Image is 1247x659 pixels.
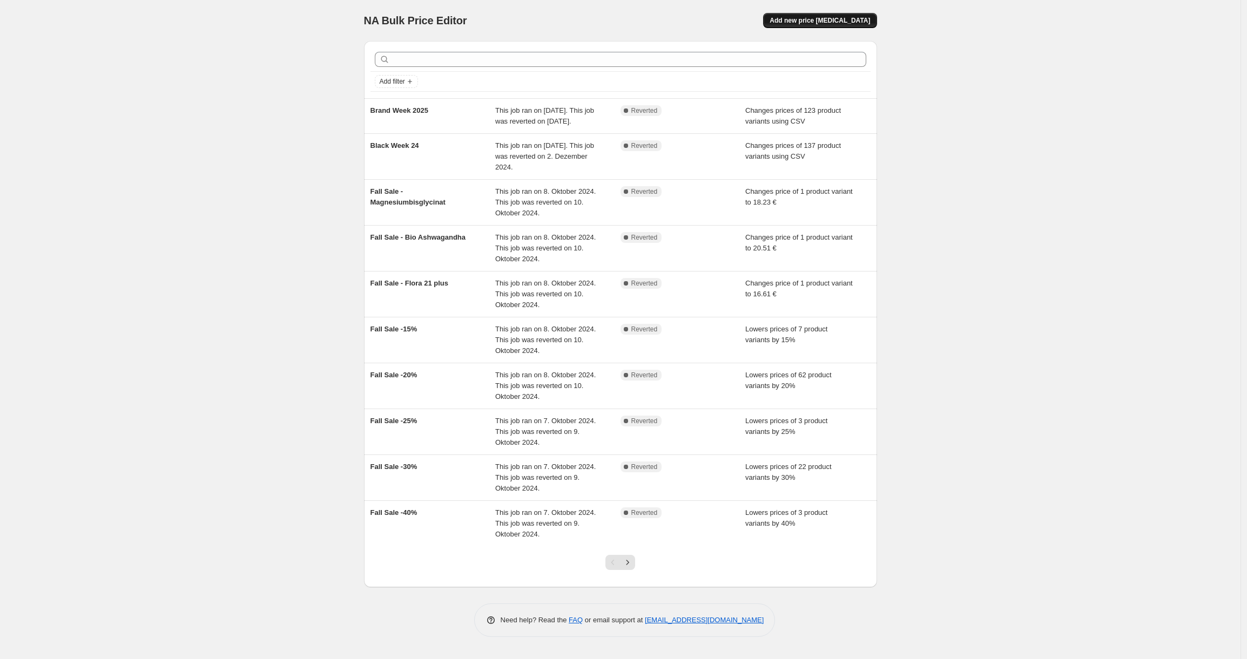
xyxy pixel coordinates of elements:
[631,187,658,196] span: Reverted
[370,187,446,206] span: Fall Sale - Magnesiumbisglycinat
[495,417,596,446] span: This job ran on 7. Oktober 2024. This job was reverted on 9. Oktober 2024.
[631,325,658,334] span: Reverted
[495,508,596,538] span: This job ran on 7. Oktober 2024. This job was reverted on 9. Oktober 2024.
[370,325,417,333] span: Fall Sale -15%
[370,508,417,517] span: Fall Sale -40%
[380,77,405,86] span: Add filter
[745,141,841,160] span: Changes prices of 137 product variants using CSV
[631,106,658,115] span: Reverted
[605,555,635,570] nav: Pagination
[370,463,417,471] span: Fall Sale -30%
[364,15,467,26] span: NA Bulk Price Editor
[375,75,418,88] button: Add filter
[495,233,596,263] span: This job ran on 8. Oktober 2024. This job was reverted on 10. Oktober 2024.
[745,463,832,481] span: Lowers prices of 22 product variants by 30%
[370,141,419,150] span: Black Week 24
[645,616,764,624] a: [EMAIL_ADDRESS][DOMAIN_NAME]
[495,106,594,125] span: This job ran on [DATE]. This job was reverted on [DATE].
[370,106,428,114] span: Brand Week 2025
[495,371,596,400] span: This job ran on 8. Oktober 2024. This job was reverted on 10. Oktober 2024.
[763,13,877,28] button: Add new price [MEDICAL_DATA]
[745,233,853,252] span: Changes price of 1 product variant to 20.51 €
[631,508,658,517] span: Reverted
[745,371,832,390] span: Lowers prices of 62 product variants by 20%
[370,233,466,241] span: Fall Sale - Bio Ashwagandha
[745,187,853,206] span: Changes price of 1 product variant to 18.23 €
[370,371,417,379] span: Fall Sale -20%
[370,279,449,287] span: Fall Sale - Flora 21 plus
[745,279,853,298] span: Changes price of 1 product variant to 16.61 €
[745,325,827,344] span: Lowers prices of 7 product variants by 15%
[745,417,827,436] span: Lowers prices of 3 product variants by 25%
[745,508,827,527] span: Lowers prices of 3 product variants by 40%
[631,463,658,471] span: Reverted
[620,555,635,570] button: Next
[631,417,658,425] span: Reverted
[745,106,841,125] span: Changes prices of 123 product variants using CSV
[569,616,583,624] a: FAQ
[631,141,658,150] span: Reverted
[495,187,596,217] span: This job ran on 8. Oktober 2024. This job was reverted on 10. Oktober 2024.
[583,616,645,624] span: or email support at
[495,279,596,309] span: This job ran on 8. Oktober 2024. This job was reverted on 10. Oktober 2024.
[631,279,658,288] span: Reverted
[631,371,658,379] span: Reverted
[495,463,596,492] span: This job ran on 7. Oktober 2024. This job was reverted on 9. Oktober 2024.
[770,16,870,25] span: Add new price [MEDICAL_DATA]
[370,417,417,425] span: Fall Sale -25%
[631,233,658,242] span: Reverted
[495,325,596,355] span: This job ran on 8. Oktober 2024. This job was reverted on 10. Oktober 2024.
[495,141,594,171] span: This job ran on [DATE]. This job was reverted on 2. Dezember 2024.
[501,616,569,624] span: Need help? Read the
